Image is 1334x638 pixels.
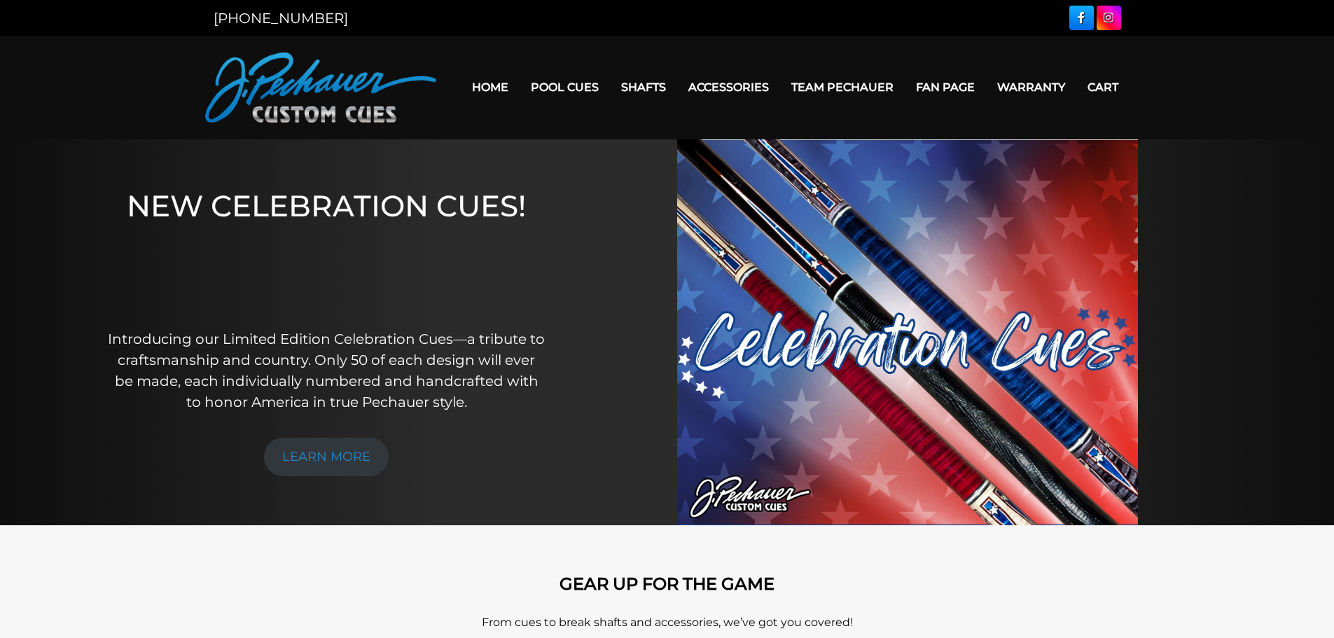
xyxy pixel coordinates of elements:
[610,69,677,105] a: Shafts
[268,614,1066,631] p: From cues to break shafts and accessories, we’ve got you covered!
[677,69,780,105] a: Accessories
[560,574,774,594] strong: GEAR UP FOR THE GAME
[780,69,905,105] a: Team Pechauer
[264,438,389,476] a: LEARN MORE
[214,10,348,27] a: [PHONE_NUMBER]
[905,69,986,105] a: Fan Page
[107,188,546,310] h1: NEW CELEBRATION CUES!
[520,69,610,105] a: Pool Cues
[107,328,546,412] p: Introducing our Limited Edition Celebration Cues—a tribute to craftsmanship and country. Only 50 ...
[205,53,436,123] img: Pechauer Custom Cues
[461,69,520,105] a: Home
[986,69,1076,105] a: Warranty
[1076,69,1130,105] a: Cart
